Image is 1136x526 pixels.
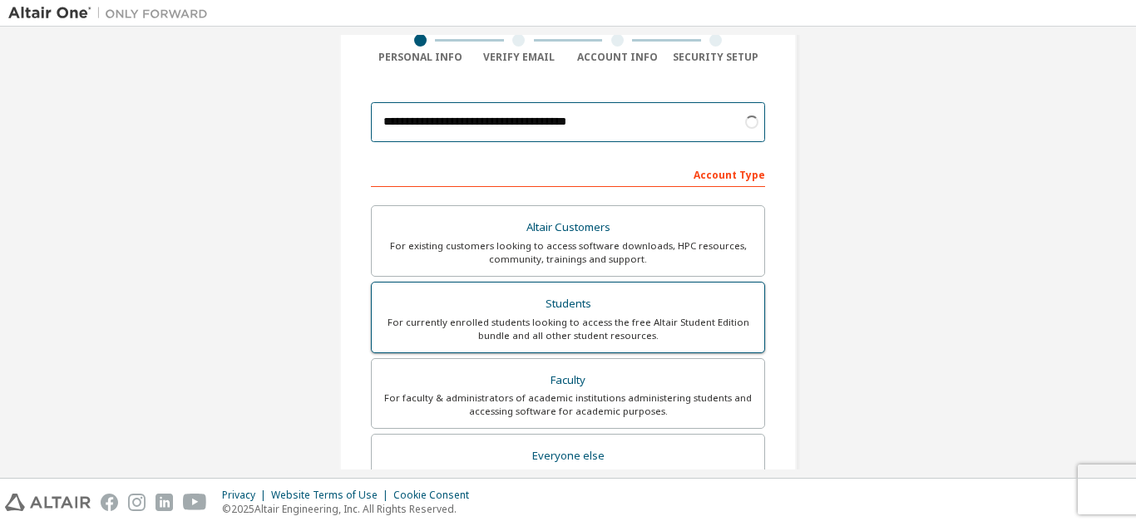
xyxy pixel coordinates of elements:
div: For individuals, businesses and everyone else looking to try Altair software and explore our prod... [382,468,754,494]
div: Everyone else [382,445,754,468]
img: altair_logo.svg [5,494,91,511]
div: Cookie Consent [393,489,479,502]
div: Security Setup [667,51,766,64]
div: Verify Email [470,51,569,64]
div: Altair Customers [382,216,754,239]
div: Personal Info [371,51,470,64]
div: For existing customers looking to access software downloads, HPC resources, community, trainings ... [382,239,754,266]
div: Website Terms of Use [271,489,393,502]
img: youtube.svg [183,494,207,511]
img: facebook.svg [101,494,118,511]
div: For currently enrolled students looking to access the free Altair Student Edition bundle and all ... [382,316,754,342]
div: For faculty & administrators of academic institutions administering students and accessing softwa... [382,391,754,418]
div: Students [382,292,754,316]
img: Altair One [8,5,216,22]
div: Faculty [382,369,754,392]
div: Account Type [371,160,765,187]
div: Privacy [222,489,271,502]
div: Account Info [568,51,667,64]
img: linkedin.svg [156,494,173,511]
img: instagram.svg [128,494,146,511]
p: © 2025 Altair Engineering, Inc. All Rights Reserved. [222,502,479,516]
